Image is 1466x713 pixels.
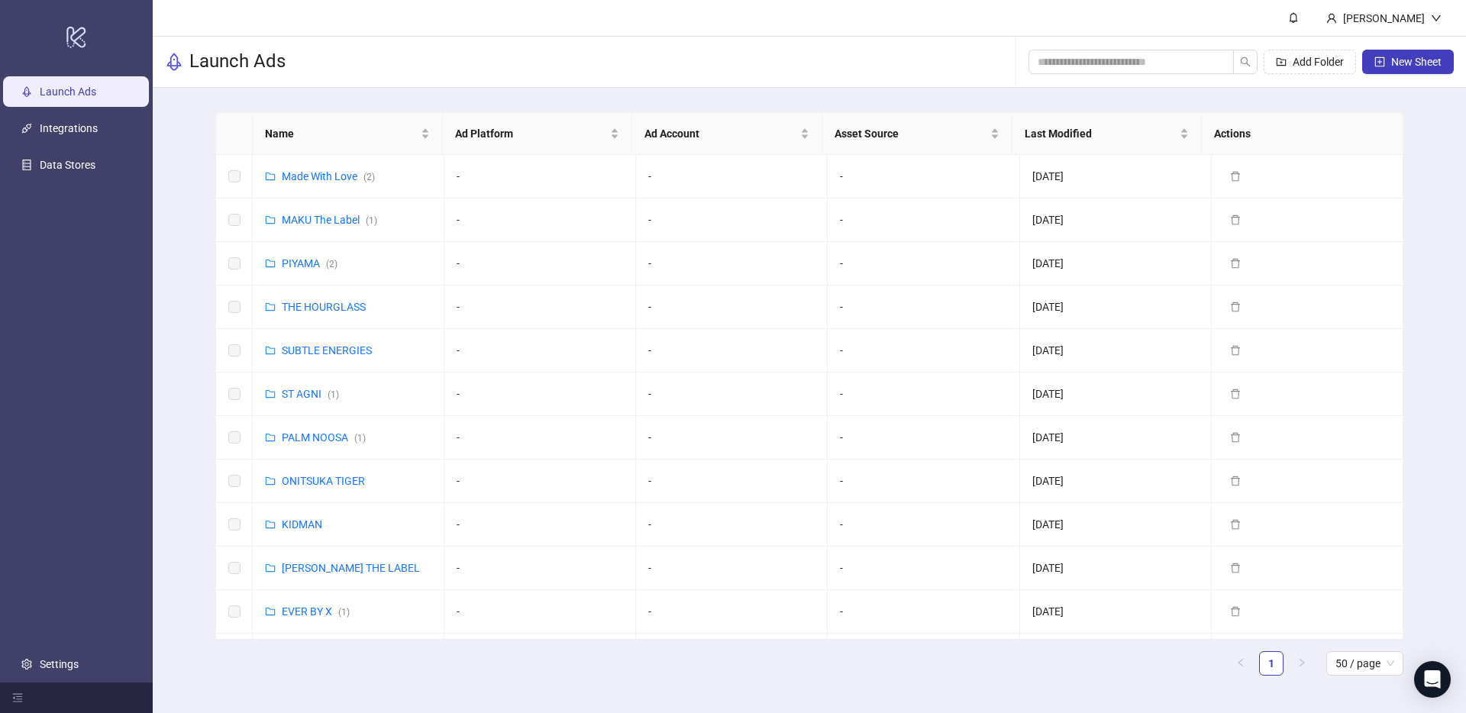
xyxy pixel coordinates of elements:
span: delete [1230,432,1241,443]
span: folder [265,258,276,269]
span: folder [265,606,276,617]
td: [DATE] [1020,286,1212,329]
td: - [636,242,828,286]
span: folder [265,171,276,182]
td: [DATE] [1020,503,1212,547]
span: delete [1230,563,1241,573]
span: delete [1230,606,1241,617]
td: - [636,416,828,460]
span: folder [265,563,276,573]
button: Add Folder [1264,50,1356,74]
div: [PERSON_NAME] [1337,10,1431,27]
td: - [444,460,636,503]
td: - [828,503,1019,547]
a: EVER BY X(1) [282,605,350,618]
h3: Launch Ads [189,50,286,74]
a: Launch Ads [40,85,96,98]
a: THE HOURGLASS [282,301,366,313]
span: folder [265,476,276,486]
span: folder [265,519,276,530]
td: - [636,460,828,503]
span: folder [265,389,276,399]
a: MAKU The Label(1) [282,214,377,226]
a: Data Stores [40,159,95,171]
td: - [828,198,1019,242]
td: [DATE] [1020,460,1212,503]
span: Add Folder [1293,56,1344,68]
span: delete [1230,258,1241,269]
a: ONITSUKA TIGER [282,475,365,487]
span: delete [1230,345,1241,356]
td: - [636,286,828,329]
span: ( 1 ) [328,389,339,400]
td: - [636,329,828,373]
span: New Sheet [1391,56,1442,68]
span: delete [1230,302,1241,312]
td: [DATE] [1020,547,1212,590]
a: SUBTLE ENERGIES [282,344,372,356]
a: KIDMAN [282,518,322,531]
span: delete [1230,476,1241,486]
button: left [1229,651,1253,676]
span: Ad Platform [455,125,608,142]
a: Integrations [40,122,98,134]
td: - [444,198,636,242]
td: - [828,155,1019,198]
td: - [636,634,828,677]
span: ( 1 ) [354,433,366,444]
span: ( 2 ) [326,259,337,269]
a: 1 [1260,652,1283,675]
td: - [444,634,636,677]
th: Ad Account [632,113,822,155]
td: [DATE] [1020,416,1212,460]
span: ( 2 ) [363,172,375,182]
a: [PERSON_NAME] THE LABEL [282,562,420,574]
span: folder [265,215,276,225]
td: - [636,547,828,590]
td: - [828,634,1019,677]
td: - [444,242,636,286]
th: Name [253,113,443,155]
td: - [828,242,1019,286]
span: Asset Source [835,125,987,142]
td: [DATE] [1020,373,1212,416]
button: right [1290,651,1314,676]
td: [DATE] [1020,634,1212,677]
span: 50 / page [1335,652,1394,675]
td: - [636,373,828,416]
a: PALM NOOSA(1) [282,431,366,444]
span: search [1240,56,1251,67]
span: folder [265,345,276,356]
td: - [444,416,636,460]
span: Ad Account [644,125,797,142]
td: - [444,373,636,416]
td: - [828,329,1019,373]
td: - [636,198,828,242]
td: - [444,503,636,547]
a: Made With Love(2) [282,170,375,182]
th: Asset Source [822,113,1012,155]
span: right [1297,658,1306,667]
li: Next Page [1290,651,1314,676]
li: Previous Page [1229,651,1253,676]
td: - [828,590,1019,634]
td: - [828,373,1019,416]
td: [DATE] [1020,155,1212,198]
span: ( 1 ) [338,607,350,618]
td: - [636,503,828,547]
span: menu-fold [12,692,23,703]
span: delete [1230,171,1241,182]
td: - [444,329,636,373]
a: PIYAMA(2) [282,257,337,269]
span: down [1431,13,1442,24]
td: - [444,547,636,590]
span: Name [265,125,418,142]
th: Last Modified [1012,113,1203,155]
span: bell [1288,12,1299,23]
td: - [636,590,828,634]
td: - [828,286,1019,329]
span: Last Modified [1025,125,1177,142]
td: - [636,155,828,198]
td: - [444,590,636,634]
li: 1 [1259,651,1284,676]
